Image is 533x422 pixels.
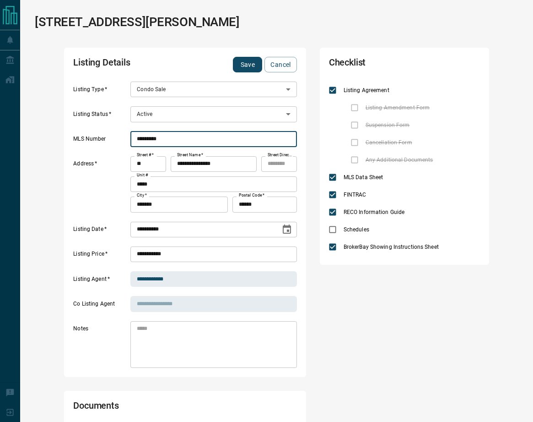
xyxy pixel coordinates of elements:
span: Listing Agreement [341,86,392,94]
label: MLS Number [73,135,128,147]
button: Cancel [264,57,296,72]
div: Condo Sale [130,82,297,97]
span: MLS Data Sheet [341,173,386,181]
label: Listing Date [73,225,128,237]
span: RECO Information Guide [341,208,407,216]
span: Cancellation Form [363,138,415,147]
label: Postal Code [239,192,264,198]
span: Listing Amendment Form [363,104,432,112]
label: Notes [73,325,128,368]
label: Listing Type [73,86,128,98]
h2: Documents [73,400,207,416]
h2: Checklist [329,57,420,72]
label: City [137,192,147,198]
label: Listing Agent [73,275,128,287]
span: Schedules [341,225,371,234]
span: FINTRAC [341,191,369,199]
div: Active [130,106,297,122]
label: Listing Price [73,250,128,262]
label: Street # [137,152,154,158]
span: Any Additional Documents [363,156,436,164]
button: Save [233,57,262,72]
h2: Listing Details [73,57,207,72]
label: Address [73,160,128,212]
label: Co Listing Agent [73,300,128,312]
h1: [STREET_ADDRESS][PERSON_NAME] [35,15,240,29]
span: Suspension Form [363,121,412,129]
label: Unit # [137,172,148,178]
button: Choose date, selected date is Oct 13, 2025 [278,220,296,239]
span: BrokerBay Showing Instructions Sheet [341,243,441,251]
label: Street Direction [268,152,292,158]
label: Listing Status [73,110,128,122]
label: Street Name [177,152,203,158]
